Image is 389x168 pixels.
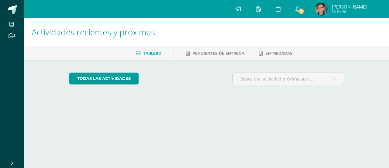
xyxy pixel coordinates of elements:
span: 4 [298,8,305,15]
img: 3bba886a9c75063d96c5e58f8e6632be.png [315,3,327,15]
span: [PERSON_NAME] [332,4,367,10]
a: Pendientes de entrega [186,48,244,58]
a: todas las Actividades [69,73,139,84]
span: Pendientes de entrega [192,51,244,55]
span: Actividades recientes y próximas [32,26,155,38]
input: Busca una actividad próxima aquí... [233,73,344,85]
a: Tablero [136,48,161,58]
a: Entregadas [259,48,292,58]
span: Mi Perfil [332,9,367,14]
span: Tablero [143,51,161,55]
span: Entregadas [265,51,292,55]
